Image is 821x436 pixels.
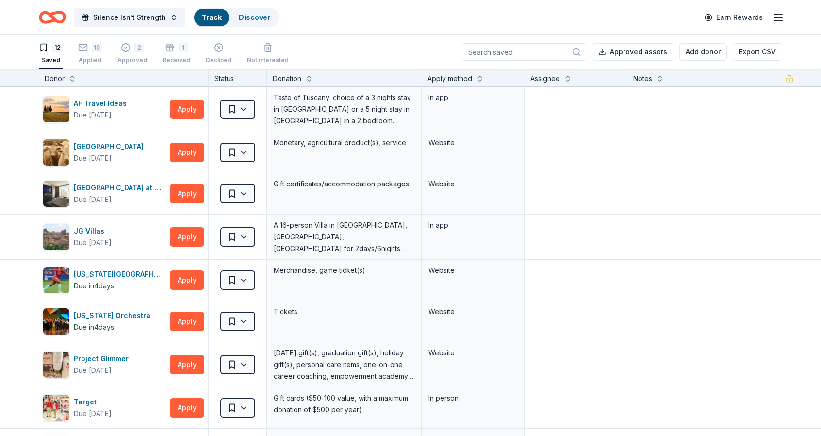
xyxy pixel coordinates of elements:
div: Status [209,69,267,86]
div: Apply method [427,73,472,84]
div: Due [DATE] [74,408,112,419]
button: Approved assets [592,43,673,61]
div: [US_STATE] Orchestra [74,310,154,321]
button: Apply [170,184,204,203]
button: 2Approved [117,39,147,69]
button: TrackDiscover [193,8,279,27]
div: Tickets [273,305,415,319]
div: Received [163,56,190,64]
div: Applied [78,56,102,64]
img: Image for JG Villas [43,224,69,250]
button: 10Applied [78,39,102,69]
div: Due [DATE] [74,365,112,376]
div: Taste of Tuscany: choice of a 3 nights stay in [GEOGRAPHIC_DATA] or a 5 night stay in [GEOGRAPHIC... [273,91,415,128]
div: [GEOGRAPHIC_DATA] [74,141,148,152]
div: A 16-person Villa in [GEOGRAPHIC_DATA], [GEOGRAPHIC_DATA], [GEOGRAPHIC_DATA] for 7days/6nights (R... [273,218,415,255]
button: Image for Central Valley Ag[GEOGRAPHIC_DATA]Due [DATE] [43,139,166,166]
div: Website [428,137,517,149]
button: Image for JG VillasJG VillasDue [DATE] [43,223,166,251]
button: 1Received [163,39,190,69]
a: Home [39,6,66,29]
div: 10 [92,43,102,52]
button: Not interested [247,39,289,69]
a: Discover [239,13,270,21]
img: Image for AF Travel Ideas [43,96,69,122]
div: Due in 4 days [74,321,114,333]
div: Due in 4 days [74,280,114,292]
div: Due [DATE] [74,237,112,249]
button: Image for Kansas City Current[US_STATE][GEOGRAPHIC_DATA] CurrentDue in4days [43,267,166,294]
img: Image for Central Valley Ag [43,139,69,166]
div: Target [74,396,112,408]
div: Gift certificates/accommodation packages [273,177,415,191]
div: Website [428,178,517,190]
div: Donor [45,73,65,84]
button: Apply [170,143,204,162]
button: Apply [170,270,204,290]
div: Saved [39,56,63,64]
img: Image for Target [43,395,69,421]
div: JG Villas [74,225,112,237]
button: Add donor [679,43,727,61]
button: Apply [170,312,204,331]
button: Apply [170,100,204,119]
div: Declined [206,56,231,64]
div: [DATE] gift(s), graduation gift(s), holiday gift(s), personal care items, one-on-one career coach... [273,346,415,383]
button: Apply [170,398,204,418]
button: Export CSV [733,43,782,61]
button: Image for Project GlimmerProject GlimmerDue [DATE] [43,351,166,378]
div: Merchandise, game ticket(s) [273,264,415,277]
div: Due [DATE] [74,194,112,205]
div: Project Glimmer [74,353,132,365]
a: Earn Rewards [699,9,769,26]
button: Apply [170,227,204,247]
div: Due [DATE] [74,109,112,121]
div: Due [DATE] [74,152,112,164]
div: 12 [52,43,63,52]
button: 12Saved [39,39,63,69]
div: Monetary, agricultural product(s), service [273,136,415,150]
div: Approved [117,56,147,64]
a: Track [202,13,221,21]
button: Image for Hollywood Casino at Kansas Speedway[GEOGRAPHIC_DATA] at [US_STATE][GEOGRAPHIC_DATA]Due ... [43,180,166,207]
div: Gift cards ($50-100 value, with a maximum donation of $500 per year) [273,391,415,417]
div: Notes [633,73,652,84]
div: Website [428,306,517,318]
img: Image for Kansas City Current [43,267,69,293]
div: 1 [179,43,188,52]
button: Image for AF Travel IdeasAF Travel IdeasDue [DATE] [43,96,166,123]
img: Image for Minnesota Orchestra [43,308,69,335]
div: [GEOGRAPHIC_DATA] at [US_STATE][GEOGRAPHIC_DATA] [74,182,166,194]
div: In app [428,219,517,231]
div: Assignee [530,73,560,84]
div: [US_STATE][GEOGRAPHIC_DATA] Current [74,268,166,280]
button: Image for Minnesota Orchestra[US_STATE] OrchestraDue in4days [43,308,166,335]
button: Apply [170,355,204,374]
div: AF Travel Ideas [74,98,131,109]
span: Silence Isn't Strength [93,12,166,23]
div: 2 [134,43,144,52]
div: Donation [273,73,301,84]
button: Silence Isn't Strength [74,8,185,27]
button: Image for TargetTargetDue [DATE] [43,394,166,421]
img: Image for Project Glimmer [43,352,69,378]
div: Not interested [247,56,289,64]
div: In person [428,392,517,404]
div: Website [428,265,517,276]
div: Website [428,347,517,359]
img: Image for Hollywood Casino at Kansas Speedway [43,181,69,207]
button: Declined [206,39,231,69]
div: In app [428,92,517,103]
input: Search saved [462,43,586,61]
